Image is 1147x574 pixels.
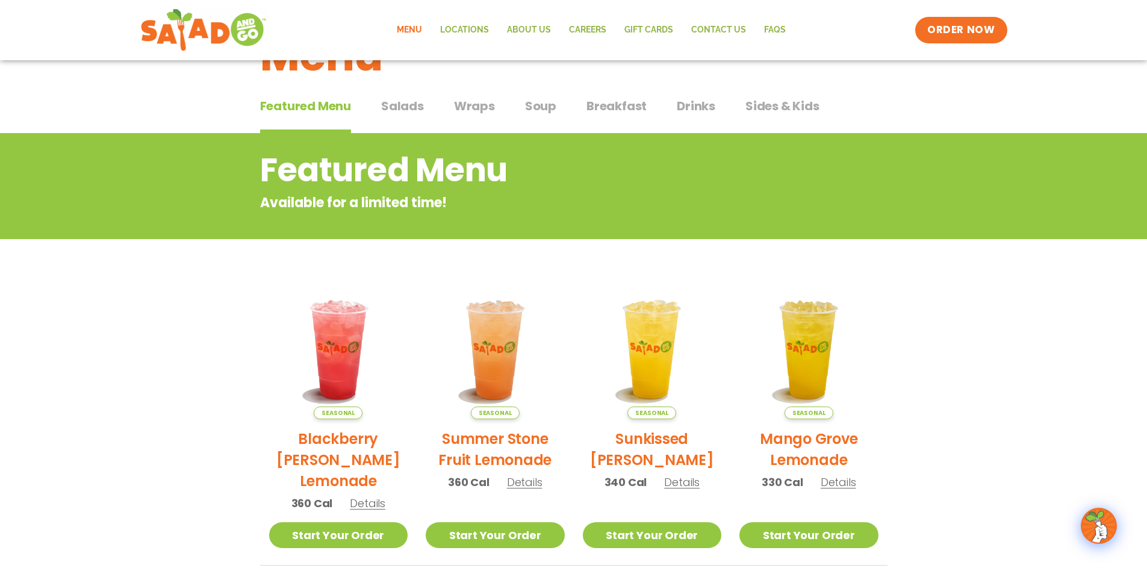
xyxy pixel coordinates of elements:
[426,280,565,419] img: Product photo for Summer Stone Fruit Lemonade
[1082,509,1116,543] img: wpChatIcon
[260,93,887,134] div: Tabbed content
[739,428,878,470] h2: Mango Grove Lemonade
[745,97,819,115] span: Sides & Kids
[583,280,722,419] img: Product photo for Sunkissed Yuzu Lemonade
[260,146,791,195] h2: Featured Menu
[785,407,833,419] span: Seasonal
[388,16,431,44] a: Menu
[269,428,408,491] h2: Blackberry [PERSON_NAME] Lemonade
[583,428,722,470] h2: Sunkissed [PERSON_NAME]
[269,522,408,548] a: Start Your Order
[314,407,362,419] span: Seasonal
[762,474,803,490] span: 330 Cal
[927,23,995,37] span: ORDER NOW
[260,97,351,115] span: Featured Menu
[821,475,856,490] span: Details
[381,97,424,115] span: Salads
[739,522,878,548] a: Start Your Order
[739,280,878,419] img: Product photo for Mango Grove Lemonade
[507,475,542,490] span: Details
[426,522,565,548] a: Start Your Order
[627,407,676,419] span: Seasonal
[498,16,560,44] a: About Us
[525,97,556,115] span: Soup
[431,16,498,44] a: Locations
[615,16,682,44] a: GIFT CARDS
[755,16,795,44] a: FAQs
[915,17,1007,43] a: ORDER NOW
[140,6,267,54] img: new-SAG-logo-768×292
[426,428,565,470] h2: Summer Stone Fruit Lemonade
[471,407,520,419] span: Seasonal
[583,522,722,548] a: Start Your Order
[269,280,408,419] img: Product photo for Blackberry Bramble Lemonade
[560,16,615,44] a: Careers
[677,97,715,115] span: Drinks
[605,474,647,490] span: 340 Cal
[664,475,700,490] span: Details
[388,16,795,44] nav: Menu
[448,474,490,490] span: 360 Cal
[454,97,495,115] span: Wraps
[350,496,385,511] span: Details
[260,193,791,213] p: Available for a limited time!
[586,97,647,115] span: Breakfast
[291,495,333,511] span: 360 Cal
[682,16,755,44] a: Contact Us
